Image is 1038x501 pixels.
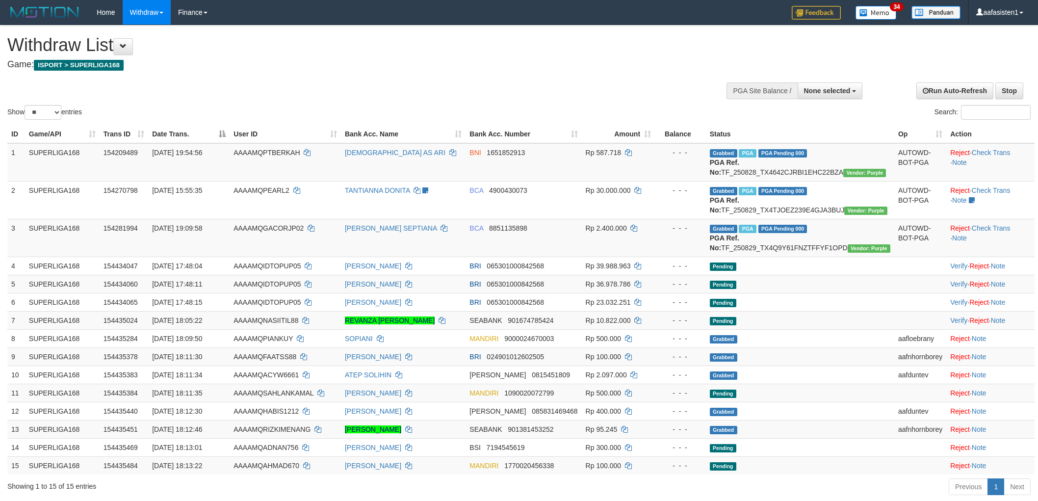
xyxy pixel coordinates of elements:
[946,329,1035,347] td: ·
[946,347,1035,366] td: ·
[659,316,702,325] div: - - -
[504,335,554,343] span: Copy 9000024670003 to clipboard
[345,224,437,232] a: [PERSON_NAME] SEPTIANA
[586,425,618,433] span: Rp 95.245
[345,262,401,270] a: [PERSON_NAME]
[911,6,960,19] img: panduan.png
[972,224,1011,232] a: Check Trans
[487,444,525,451] span: Copy 7194545619 to clipboard
[991,298,1006,306] a: Note
[946,293,1035,311] td: · ·
[469,353,481,361] span: BRI
[7,311,25,329] td: 7
[952,234,967,242] a: Note
[152,224,202,232] span: [DATE] 19:09:58
[532,371,570,379] span: Copy 0815451809 to clipboard
[972,186,1011,194] a: Check Trans
[844,207,887,215] span: Vendor URL: https://trx4.1velocity.biz
[706,125,894,143] th: Status
[894,219,946,257] td: AUTOWD-BOT-PGA
[659,279,702,289] div: - - -
[152,280,202,288] span: [DATE] 17:48:11
[950,371,970,379] a: Reject
[804,87,851,95] span: None selected
[152,316,202,324] span: [DATE] 18:05:22
[586,335,621,343] span: Rp 500.000
[469,280,481,288] span: BRI
[710,196,739,214] b: PGA Ref. No:
[7,366,25,384] td: 10
[946,420,1035,438] td: ·
[25,402,100,420] td: SUPERLIGA168
[25,347,100,366] td: SUPERLIGA168
[345,407,401,415] a: [PERSON_NAME]
[466,125,581,143] th: Bank Acc. Number: activate to sort column ascending
[586,280,631,288] span: Rp 36.978.786
[659,443,702,452] div: - - -
[946,402,1035,420] td: ·
[972,407,986,415] a: Note
[25,257,100,275] td: SUPERLIGA168
[104,149,138,157] span: 154209489
[950,389,970,397] a: Reject
[969,316,989,324] a: Reject
[152,407,202,415] span: [DATE] 18:12:30
[25,219,100,257] td: SUPERLIGA168
[234,280,301,288] span: AAAAMQIDTOPUP05
[234,149,300,157] span: AAAAMQPTBERKAH
[104,224,138,232] span: 154281994
[25,125,100,143] th: Game/API: activate to sort column ascending
[234,462,299,470] span: AAAAMQAHMAD670
[710,158,739,176] b: PGA Ref. No:
[25,438,100,456] td: SUPERLIGA168
[7,477,425,491] div: Showing 1 to 15 of 15 entries
[894,420,946,438] td: aafnhornborey
[991,280,1006,288] a: Note
[969,262,989,270] a: Reject
[659,424,702,434] div: - - -
[508,425,553,433] span: Copy 901381453252 to clipboard
[950,444,970,451] a: Reject
[950,425,970,433] a: Reject
[586,371,627,379] span: Rp 2.097.000
[25,143,100,182] td: SUPERLIGA168
[25,181,100,219] td: SUPERLIGA168
[950,316,967,324] a: Verify
[946,219,1035,257] td: · ·
[659,334,702,343] div: - - -
[950,353,970,361] a: Reject
[972,389,986,397] a: Note
[25,384,100,402] td: SUPERLIGA168
[710,225,737,233] span: Grabbed
[7,420,25,438] td: 13
[25,329,100,347] td: SUPERLIGA168
[25,311,100,329] td: SUPERLIGA168
[758,187,807,195] span: PGA Pending
[710,462,736,471] span: Pending
[469,149,481,157] span: BNI
[894,181,946,219] td: AUTOWD-BOT-PGA
[489,186,527,194] span: Copy 4900430073 to clipboard
[946,275,1035,293] td: · ·
[710,335,737,343] span: Grabbed
[843,169,886,177] span: Vendor URL: https://trx4.1velocity.biz
[152,462,202,470] span: [DATE] 18:13:22
[7,384,25,402] td: 11
[532,407,577,415] span: Copy 085831469468 to clipboard
[710,281,736,289] span: Pending
[25,275,100,293] td: SUPERLIGA168
[586,407,621,415] span: Rp 400.000
[487,280,544,288] span: Copy 065301000842568 to clipboard
[659,297,702,307] div: - - -
[950,298,967,306] a: Verify
[946,456,1035,475] td: ·
[234,335,293,343] span: AAAAMQPIANKUY
[100,125,148,143] th: Trans ID: activate to sort column ascending
[104,353,138,361] span: 154435378
[659,370,702,380] div: - - -
[7,293,25,311] td: 6
[972,149,1011,157] a: Check Trans
[894,329,946,347] td: aafloebrany
[489,224,527,232] span: Copy 8851135898 to clipboard
[104,407,138,415] span: 154435440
